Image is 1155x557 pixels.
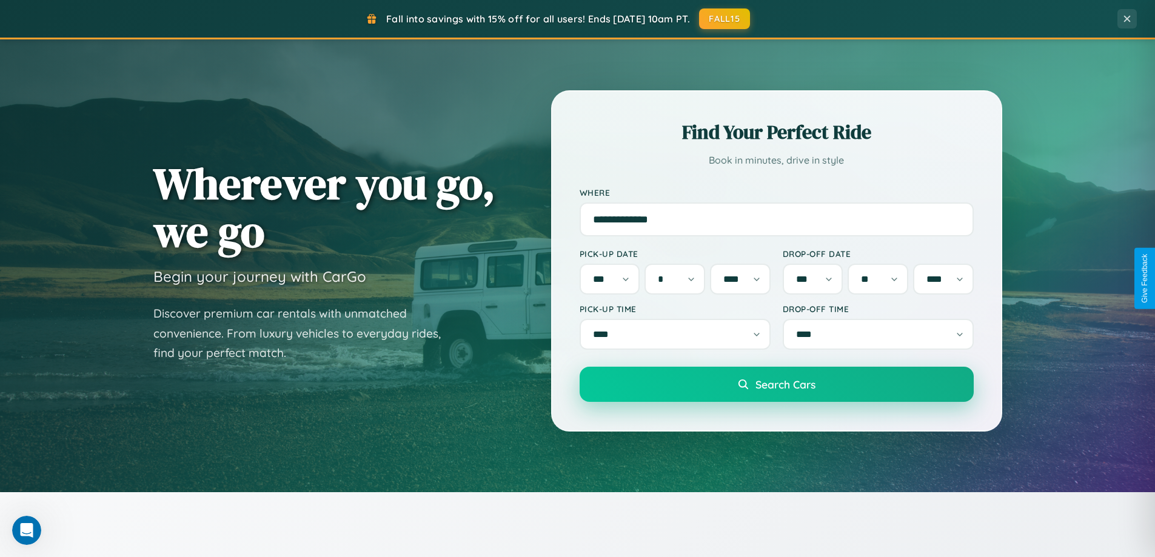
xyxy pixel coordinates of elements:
p: Book in minutes, drive in style [580,152,974,169]
p: Discover premium car rentals with unmatched convenience. From luxury vehicles to everyday rides, ... [153,304,457,363]
button: FALL15 [699,8,750,29]
span: Fall into savings with 15% off for all users! Ends [DATE] 10am PT. [386,13,690,25]
h3: Begin your journey with CarGo [153,267,366,285]
label: Drop-off Date [783,248,974,259]
button: Search Cars [580,367,974,402]
label: Where [580,187,974,198]
iframe: Intercom live chat [12,516,41,545]
label: Pick-up Time [580,304,771,314]
h1: Wherever you go, we go [153,159,495,255]
label: Drop-off Time [783,304,974,314]
label: Pick-up Date [580,248,771,259]
div: Give Feedback [1140,254,1149,303]
h2: Find Your Perfect Ride [580,119,974,145]
span: Search Cars [755,378,815,391]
